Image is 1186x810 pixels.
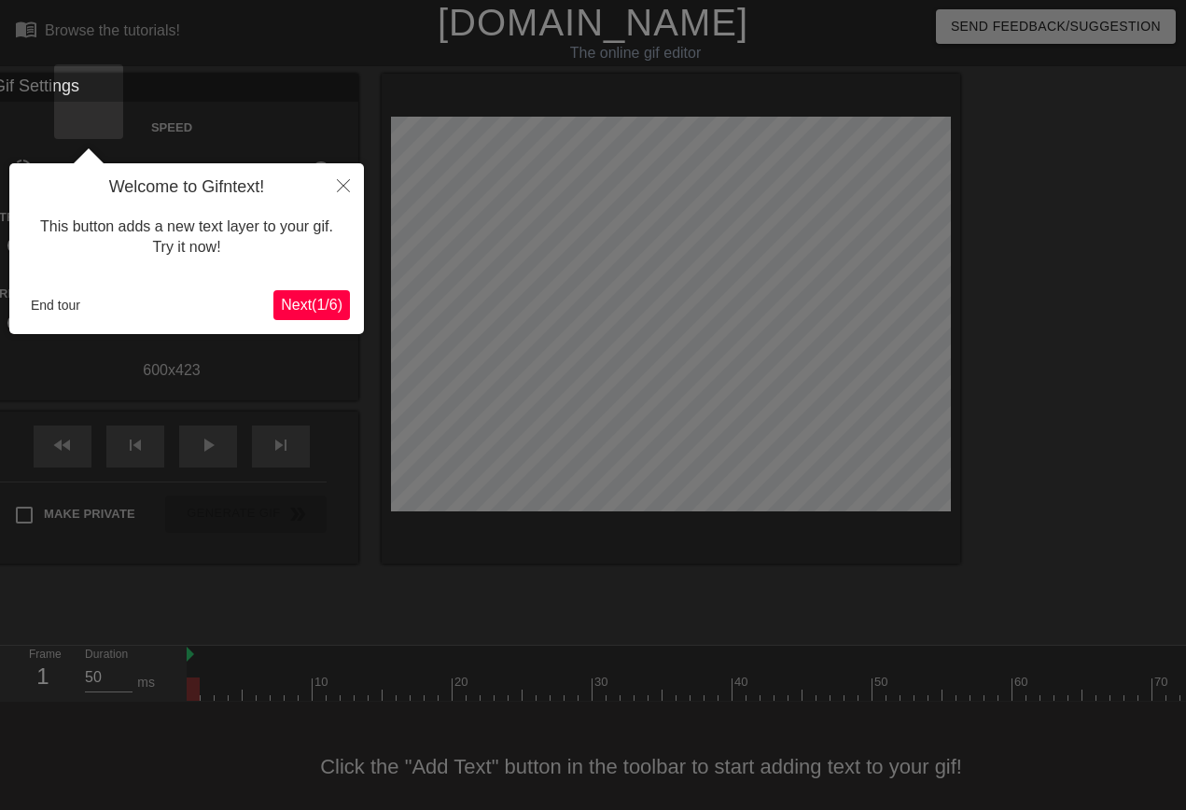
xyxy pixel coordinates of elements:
h4: Welcome to Gifntext! [23,177,350,198]
button: Next [273,290,350,320]
button: End tour [23,291,88,319]
button: Close [323,163,364,206]
span: Next ( 1 / 6 ) [281,297,342,313]
div: This button adds a new text layer to your gif. Try it now! [23,198,350,277]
